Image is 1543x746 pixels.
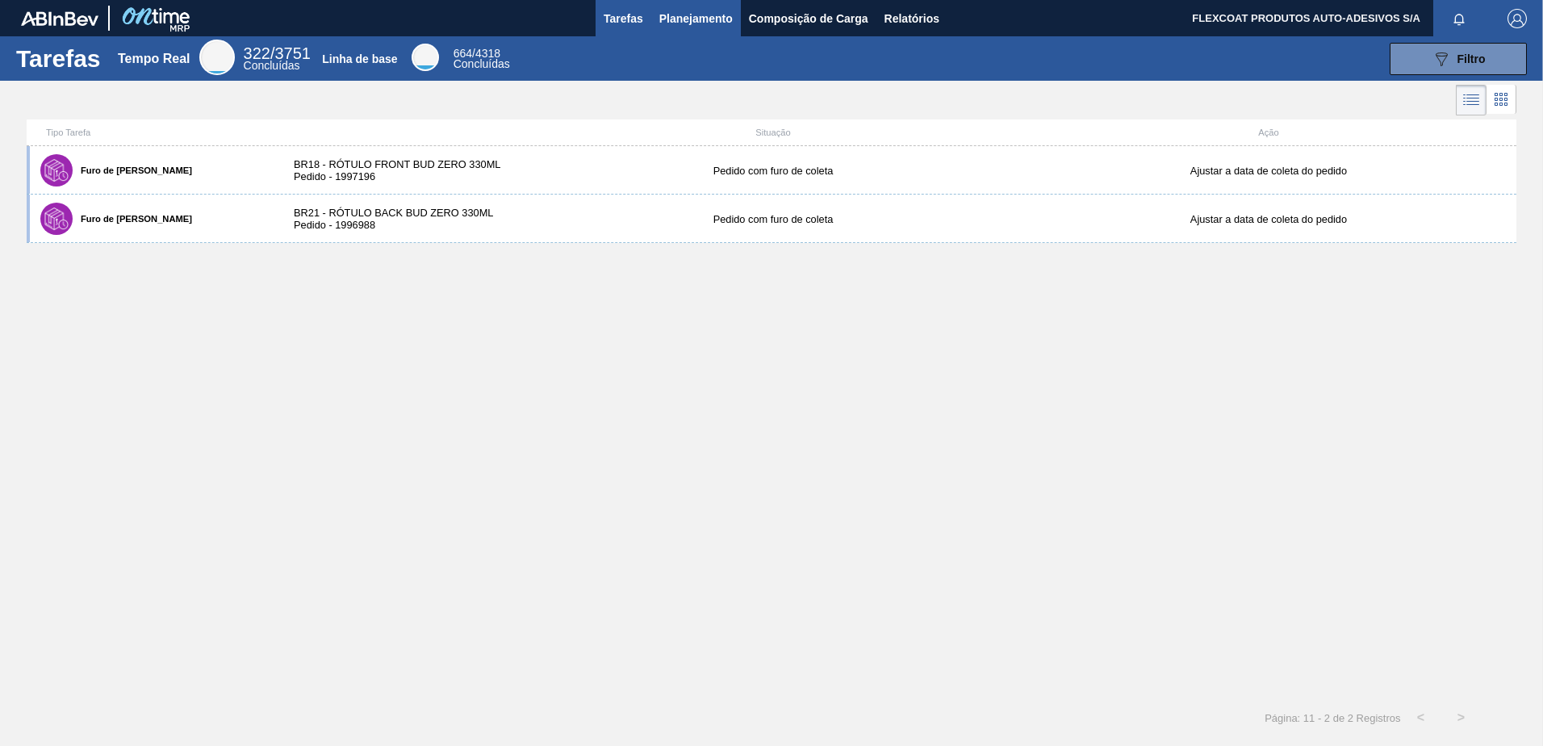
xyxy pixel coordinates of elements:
div: Tempo Real [118,52,190,66]
span: Página: 1 [1265,712,1309,724]
div: Ajustar a data de coleta do pedido [1021,165,1516,177]
div: Tipo Tarefa [30,128,278,137]
img: Logout [1507,9,1527,28]
img: TNhmsLtSVTkK8tSr43FrP2fwEKptu5GPRR3wAAAABJRU5ErkJggg== [21,11,98,26]
div: Linha de base [322,52,397,65]
span: Relatórios [884,9,939,28]
div: Base Line [454,48,510,69]
span: Concluídas [244,59,300,72]
button: > [1441,698,1482,738]
span: 1 - 2 de 2 Registros [1309,712,1400,724]
span: Filtro [1457,52,1486,65]
div: Ajustar a data de coleta do pedido [1021,213,1516,225]
button: Notificações [1433,7,1485,30]
div: Pedido com furo de coleta [525,213,1021,225]
font: 3751 [274,44,311,62]
button: Filtro [1390,43,1527,75]
button: < [1401,698,1441,738]
div: BR18 - RÓTULO FRONT BUD ZERO 330ML Pedido - 1997196 [278,158,525,182]
span: Tarefas [604,9,643,28]
span: Concluídas [454,57,510,70]
label: Furo de [PERSON_NAME] [73,166,192,175]
div: Real Time [199,40,235,75]
span: / [454,47,500,60]
label: Furo de [PERSON_NAME] [73,214,192,224]
div: Visão em Cards [1487,85,1516,115]
span: / [244,44,311,62]
span: Planejamento [659,9,733,28]
div: Situação [525,128,1021,137]
div: Real Time [244,47,311,71]
span: 664 [454,47,472,60]
font: 4318 [475,47,500,60]
span: Composição de Carga [749,9,868,28]
h1: Tarefas [16,49,101,68]
div: Ação [1021,128,1516,137]
div: Base Line [412,44,439,71]
span: 322 [244,44,270,62]
div: Pedido com furo de coleta [525,165,1021,177]
div: BR21 - RÓTULO BACK BUD ZERO 330ML Pedido - 1996988 [278,207,525,231]
div: Visão em Lista [1456,85,1487,115]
